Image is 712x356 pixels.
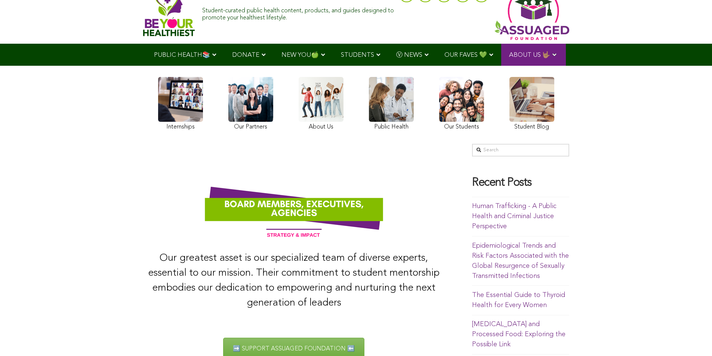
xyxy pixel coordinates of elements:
span: NEW YOU🍏 [281,52,319,58]
input: Search [472,144,569,157]
iframe: Chat Widget [675,320,712,356]
span: DONATE [232,52,259,58]
span: Our greatest asset is our specialized team of diverse experts, essential to our mission. Their co... [148,253,440,308]
a: Human Trafficking - A Public Health and Criminal Justice Perspective [472,203,557,230]
span: Ⓥ NEWS [396,52,422,58]
h4: Recent Posts [472,177,569,189]
span: OUR FAVES 💚 [444,52,487,58]
a: The Essential Guide to Thyroid Health for Every Women [472,292,565,309]
span: ABOUT US 🤟🏽 [509,52,550,58]
a: Epidemiological Trends and Risk Factors Associated with the Global Resurgence of Sexually Transmi... [472,242,569,279]
a: [MEDICAL_DATA] and Processed Food: Exploring the Possible Link [472,321,565,348]
div: Student-curated public health content, products, and guides designed to promote your healthiest l... [202,4,395,22]
img: Dream-Team-Team-Stand-Up-Loyal-Board-Members-Banner-Assuaged [143,171,445,246]
span: PUBLIC HEALTH📚 [154,52,210,58]
span: STUDENTS [341,52,374,58]
div: Navigation Menu [143,44,569,66]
